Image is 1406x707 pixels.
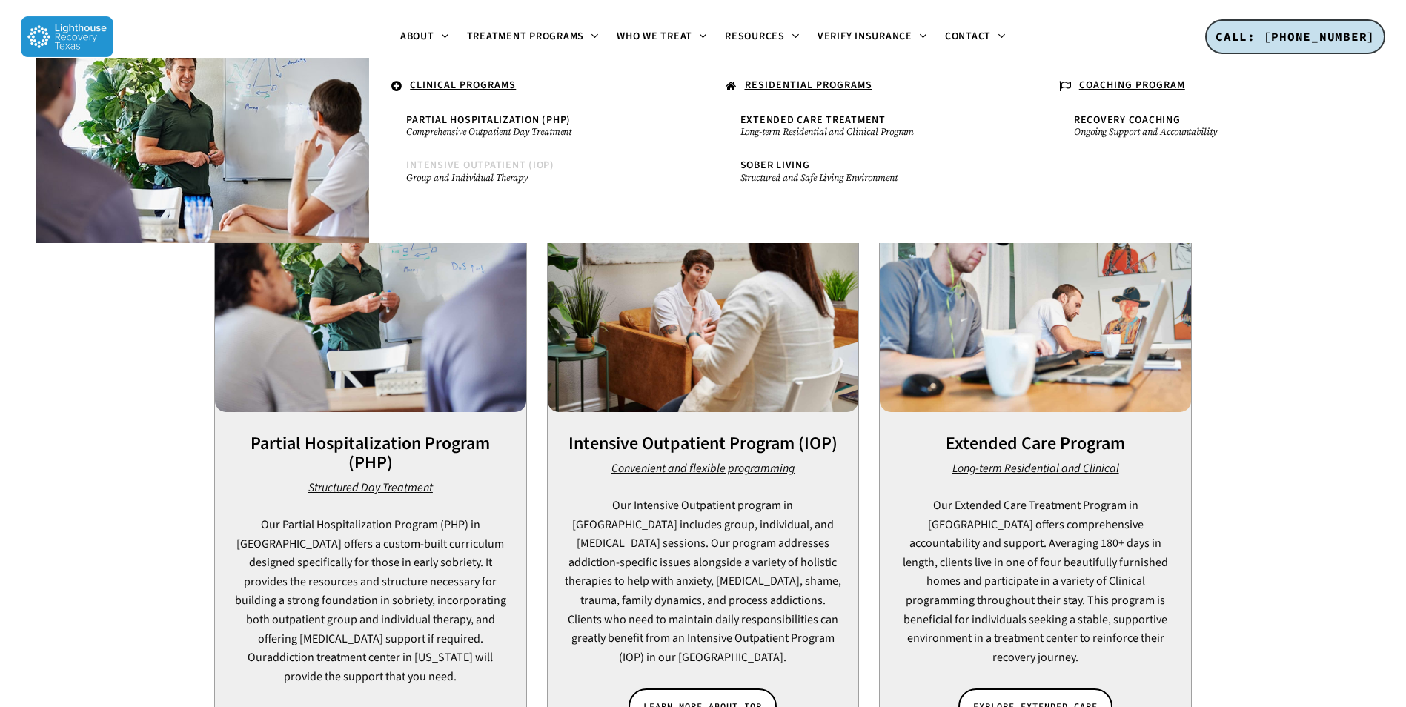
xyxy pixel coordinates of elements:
a: Verify Insurance [809,31,936,43]
a: COACHING PROGRAM [1052,73,1356,101]
a: CLINICAL PROGRAMS [384,73,688,101]
span: Resources [725,29,785,44]
small: Long-term Residential and Clinical Program [740,126,1000,138]
a: About [391,31,458,43]
a: Intensive Outpatient (IOP)Group and Individual Therapy [399,153,673,190]
span: addiction treatment center in [US_STATE] will provide the support that you need. [267,649,493,685]
em: Convenient and flexible programming [611,460,795,477]
a: Partial Hospitalization (PHP)Comprehensive Outpatient Day Treatment [399,107,673,145]
small: Structured and Safe Living Environment [740,172,1000,184]
span: Intensive Outpatient (IOP) [406,158,554,173]
a: Contact [936,31,1015,43]
a: Resources [716,31,809,43]
p: Our Intensive Outpatient program in [GEOGRAPHIC_DATA] includes group, individual, and [MEDICAL_DA... [563,497,843,667]
u: CLINICAL PROGRAMS [410,78,516,93]
a: Treatment Programs [458,31,609,43]
a: RESIDENTIAL PROGRAMS [718,73,1022,101]
span: Who We Treat [617,29,692,44]
span: Verify Insurance [818,29,912,44]
span: About [400,29,434,44]
h3: Intensive Outpatient Program (IOP) [548,434,859,454]
p: Our Extended Care Treatment Program in [GEOGRAPHIC_DATA] offers comprehensive accountability and ... [895,497,1175,667]
h3: Extended Care Program [880,434,1191,454]
small: Group and Individual Therapy [406,172,666,184]
u: COACHING PROGRAM [1079,78,1185,93]
a: Recovery CoachingOngoing Support and Accountability [1067,107,1341,145]
a: Sober LivingStructured and Safe Living Environment [733,153,1007,190]
span: . [58,78,62,93]
span: Recovery Coaching [1074,113,1181,127]
em: Long-term Residential and Clinical [952,460,1119,477]
a: Extended Care TreatmentLong-term Residential and Clinical Program [733,107,1007,145]
span: Contact [945,29,991,44]
small: Comprehensive Outpatient Day Treatment [406,126,666,138]
img: Lighthouse Recovery Texas [21,16,113,57]
em: Structured Day Treatment [308,479,433,496]
span: Treatment Programs [467,29,585,44]
span: Sober Living [740,158,810,173]
a: CALL: [PHONE_NUMBER] [1205,19,1385,55]
u: RESIDENTIAL PROGRAMS [745,78,872,93]
h3: Partial Hospitalization Program (PHP) [215,434,526,473]
small: Ongoing Support and Accountability [1074,126,1333,138]
span: CALL: [PHONE_NUMBER] [1216,29,1375,44]
a: Who We Treat [608,31,716,43]
p: Our Partial Hospitalization Program (PHP) in [GEOGRAPHIC_DATA] offers a custom-built curriculum d... [231,516,511,686]
span: Partial Hospitalization (PHP) [406,113,571,127]
a: . [50,73,354,99]
span: Extended Care Treatment [740,113,886,127]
